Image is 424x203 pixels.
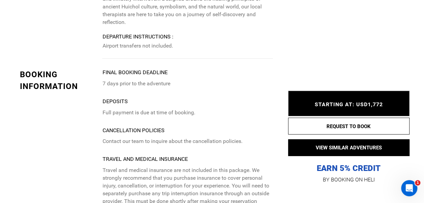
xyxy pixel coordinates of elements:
p: Airport transfers not included. [102,42,273,50]
p: Full payment is due at time of booking. [102,109,273,117]
button: REQUEST TO BOOK [288,118,409,135]
span: 1 [415,180,420,185]
p: Contact our team to inquire about the cancellation policies. [102,138,273,145]
button: VIEW SIMILAR ADVENTURES [288,139,409,156]
p: BY BOOKING ON HELI [288,175,409,184]
strong: TRAVEL AND MEDICAL INSURANCE [102,156,188,162]
p: 7 days prior to the adventure [102,80,273,88]
strong: Deposits [102,98,128,105]
div: BOOKING INFORMATION [20,69,97,92]
p: EARN 5% CREDIT [288,96,409,174]
iframe: Intercom live chat [401,180,417,196]
strong: Cancellation Policies [102,127,164,134]
div: Departure Instructions : [102,33,273,41]
span: STARTING AT: USD1,772 [315,101,383,108]
strong: Final booking deadline [102,69,167,76]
